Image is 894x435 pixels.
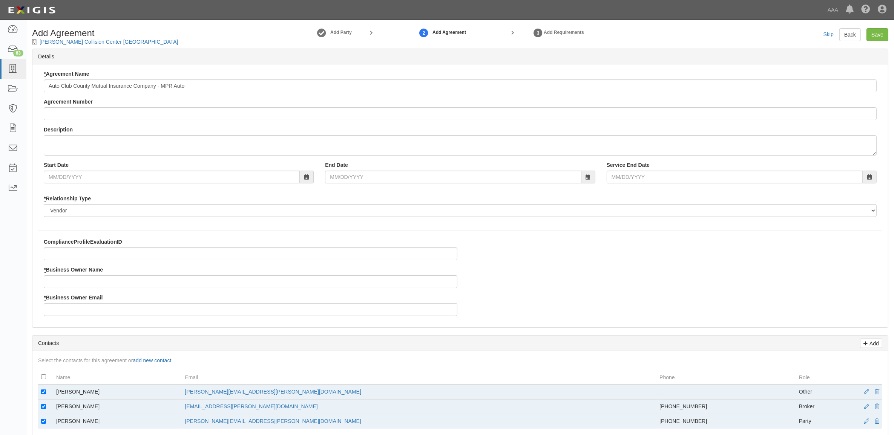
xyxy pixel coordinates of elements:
img: logo-5460c22ac91f19d4615b14bd174203de0afe785f0fc80cf4dbbc73dc1793850b.png [6,3,58,17]
strong: Add Party [330,30,352,35]
label: Relationship Type [44,195,91,202]
input: Save [866,28,888,41]
div: Details [32,49,888,64]
abbr: required [44,195,46,201]
a: [PERSON_NAME][EMAIL_ADDRESS][PERSON_NAME][DOMAIN_NAME] [185,418,361,424]
input: MM/DD/YYYY [44,171,300,183]
div: Contacts [32,336,888,351]
td: Broker [796,400,852,414]
a: Back [839,28,861,41]
a: Add Agreement [418,24,429,41]
strong: Add Agreement [432,29,466,36]
input: MM/DD/YYYY [607,171,863,183]
label: Business Owner Name [44,266,103,273]
td: [PHONE_NUMBER] [656,414,796,429]
label: Business Owner Email [44,294,103,301]
label: Description [44,126,73,133]
a: add new contact [133,357,171,363]
strong: 3 [532,29,544,38]
a: AAA [824,2,842,17]
strong: 2 [418,29,429,38]
td: [PERSON_NAME] [53,414,182,429]
input: MM/DD/YYYY [325,171,581,183]
a: [PERSON_NAME] Collision Center [GEOGRAPHIC_DATA] [40,39,178,45]
abbr: required [44,295,46,301]
td: [PERSON_NAME] [53,385,182,400]
a: [PERSON_NAME][EMAIL_ADDRESS][PERSON_NAME][DOMAIN_NAME] [185,389,361,395]
td: [PERSON_NAME] [53,400,182,414]
th: Email [182,370,656,385]
strong: Add Requirements [544,30,584,35]
label: Start Date [44,161,69,169]
label: Service End Date [607,161,650,169]
p: Add [868,339,879,348]
a: Add [860,339,882,348]
a: Set Requirements [532,24,544,41]
td: [PHONE_NUMBER] [656,400,796,414]
abbr: required [44,71,46,77]
td: Other [796,385,852,400]
td: Party [796,414,852,429]
abbr: required [44,267,46,273]
i: Help Center - Complianz [861,5,870,14]
label: Agreement Name [44,70,89,78]
th: Role [796,370,852,385]
div: 63 [13,50,23,56]
label: Agreement Number [44,98,93,105]
div: Select the contacts for this agreement or [32,357,888,364]
a: [EMAIL_ADDRESS][PERSON_NAME][DOMAIN_NAME] [185,403,317,409]
h1: Add Agreement [32,28,232,38]
label: End Date [325,161,348,169]
th: Name [53,370,182,385]
a: Add Party [330,29,352,36]
th: Phone [656,370,796,385]
label: ComplianceProfileEvaluationID [44,238,122,246]
a: Skip [823,31,834,37]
